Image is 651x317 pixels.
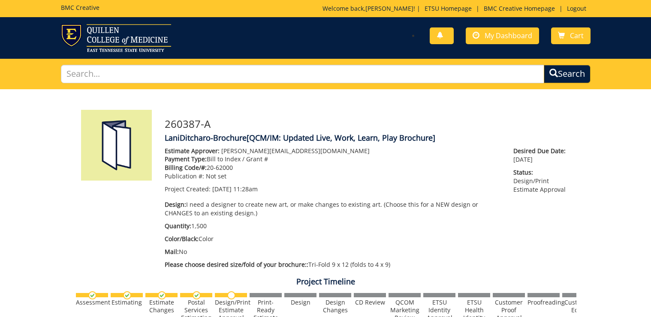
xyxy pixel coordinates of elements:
[551,27,591,44] a: Cart
[165,163,207,172] span: Billing Code/#:
[75,278,576,286] h4: Project Timeline
[165,172,204,180] span: Publication #:
[165,147,220,155] span: Estimate Approver:
[165,147,500,155] p: [PERSON_NAME][EMAIL_ADDRESS][DOMAIN_NAME]
[247,133,435,143] span: [QCM/IM: Updated Live, Work, Learn, Play Brochure]
[513,147,570,164] p: [DATE]
[420,4,476,12] a: ETSU Homepage
[165,248,500,256] p: No
[354,299,386,306] div: CD Review
[527,299,560,306] div: Proofreading
[513,168,570,177] span: Status:
[319,299,351,314] div: Design Changes
[479,4,559,12] a: BMC Creative Homepage
[165,222,191,230] span: Quantity:
[563,4,591,12] a: Logout
[322,4,591,13] p: Welcome back, ! | | |
[81,110,152,181] img: Product featured image
[165,155,207,163] span: Payment Type:
[145,299,178,314] div: Estimate Changes
[562,299,594,314] div: Customer Edits
[158,291,166,299] img: checkmark
[111,299,143,306] div: Estimating
[165,248,179,256] span: Mail:
[513,147,570,155] span: Desired Due Date:
[165,260,500,269] p: Tri-Fold 9 x 12 (folds to 4 x 9)
[165,118,570,130] h3: 260387-A
[165,222,500,230] p: 1,500
[61,65,544,83] input: Search...
[165,260,308,269] span: Please choose desired size/fold of your brochure::
[61,24,171,52] img: ETSU logo
[206,172,226,180] span: Not set
[544,65,591,83] button: Search
[165,235,500,243] p: Color
[570,31,584,40] span: Cart
[165,200,500,217] p: I need a designer to create new art, or make changes to existing art. (Choose this for a NEW desi...
[466,27,539,44] a: My Dashboard
[165,200,186,208] span: Design:
[165,155,500,163] p: Bill to Index / Grant #
[123,291,131,299] img: checkmark
[485,31,532,40] span: My Dashboard
[165,134,570,142] h4: LaniDitcharo-Brochure
[165,235,199,243] span: Color/Black:
[165,163,500,172] p: 20-62000
[88,291,96,299] img: checkmark
[513,168,570,194] p: Design/Print Estimate Approval
[76,299,108,306] div: Assessment
[227,291,235,299] img: no
[284,299,316,306] div: Design
[365,4,413,12] a: [PERSON_NAME]
[193,291,201,299] img: checkmark
[165,185,211,193] span: Project Created:
[212,185,258,193] span: [DATE] 11:28am
[61,4,99,11] h5: BMC Creative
